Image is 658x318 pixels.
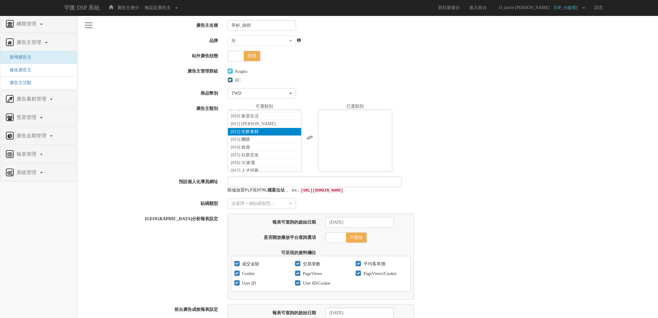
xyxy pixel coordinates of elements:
div: 已選類別 [318,103,392,110]
a: 權限管理 [5,19,72,29]
a: 廣告素材管理 [5,94,72,104]
label: 品牌 [78,36,223,44]
a: 廣告走期管理 [5,131,72,141]
label: 報表可查詢的啟始日期 [226,308,321,316]
a: 修改廣告主 [5,68,31,72]
span: 廣告主管理 [15,40,44,45]
span: [010] 家居生活 [231,114,259,118]
span: 無設定廣告主 [145,5,171,10]
label: [GEOGRAPHIC_DATA]分析報表設定 [78,214,223,222]
label: 商品幣別 [78,88,223,97]
strong: 檔案位址 [267,188,285,193]
label: 是否開放播放平台查詢選項 [226,232,321,241]
div: TWD [232,90,288,97]
label: 可呈現的資料欄位 [226,248,321,256]
a: 廣告主活動 [5,80,31,85]
label: 交易筆數 [301,261,320,267]
span: [014] 旅遊 [231,145,250,150]
label: User ID/Cookie [301,280,331,287]
span: [OP_小組長] [554,5,581,10]
a: 受眾管理 [5,113,72,123]
span: [015] 社群交友 [231,153,259,157]
div: 請選擇一個貼碼類型... [232,201,288,207]
span: 報表管理 [15,151,39,157]
label: PageViews/Cookie [362,271,396,277]
span: 停用 [244,51,260,61]
span: O_kevin [PERSON_NAME] [496,5,553,10]
span: 不開放 [346,233,367,243]
a: 報表管理 [5,150,72,159]
span: [013] 團購 [231,137,250,142]
button: 無 [228,36,296,46]
label: 廣告主名稱 [78,20,223,29]
span: [009] 養生保健 [231,106,259,111]
label: User ID [241,280,256,287]
label: 成交金額 [241,261,260,267]
label: 報表可查詢的啟始日期 [226,217,321,225]
label: 前台廣告成效報表設定 [78,304,223,313]
span: 權限管理 [15,21,39,26]
div: 無 [232,38,288,44]
a: 新增廣告主 [5,55,31,59]
label: 站外廣告狀態 [78,51,223,59]
label: 廣告主管理群組 [78,66,223,74]
label: 預設個人化導頁網址 [78,177,223,185]
div: 可選類別 [228,103,302,110]
span: 廣告素材管理 [15,96,49,102]
a: 系統管理 [5,168,72,178]
label: Scupio [234,69,248,75]
button: 請選擇一個貼碼類型... [228,198,296,209]
label: 廣告主類別 [78,103,223,112]
span: 廣告走期管理 [15,133,49,138]
samp: 商城放置PLP頁HTML ， ex. [228,188,345,193]
code: [URL][DOMAIN_NAME] [300,188,345,193]
label: 貼碼類型 [78,198,223,207]
span: 受眾管理 [15,115,39,120]
button: TWD [228,88,296,99]
a: 廣告主管理 [5,38,72,48]
span: 廣告主身分： [117,5,143,10]
span: [011] [PERSON_NAME] [231,121,276,126]
label: 平均客單價 [362,261,385,267]
label: EC [234,77,241,83]
label: PageViews [301,271,322,277]
span: [016] 3C家電 [231,160,255,165]
span: [012] 生鮮食材 [231,129,259,134]
span: [017] 人才招募 [231,168,259,173]
label: Cookie [241,271,255,277]
span: 系統管理 [15,170,39,175]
